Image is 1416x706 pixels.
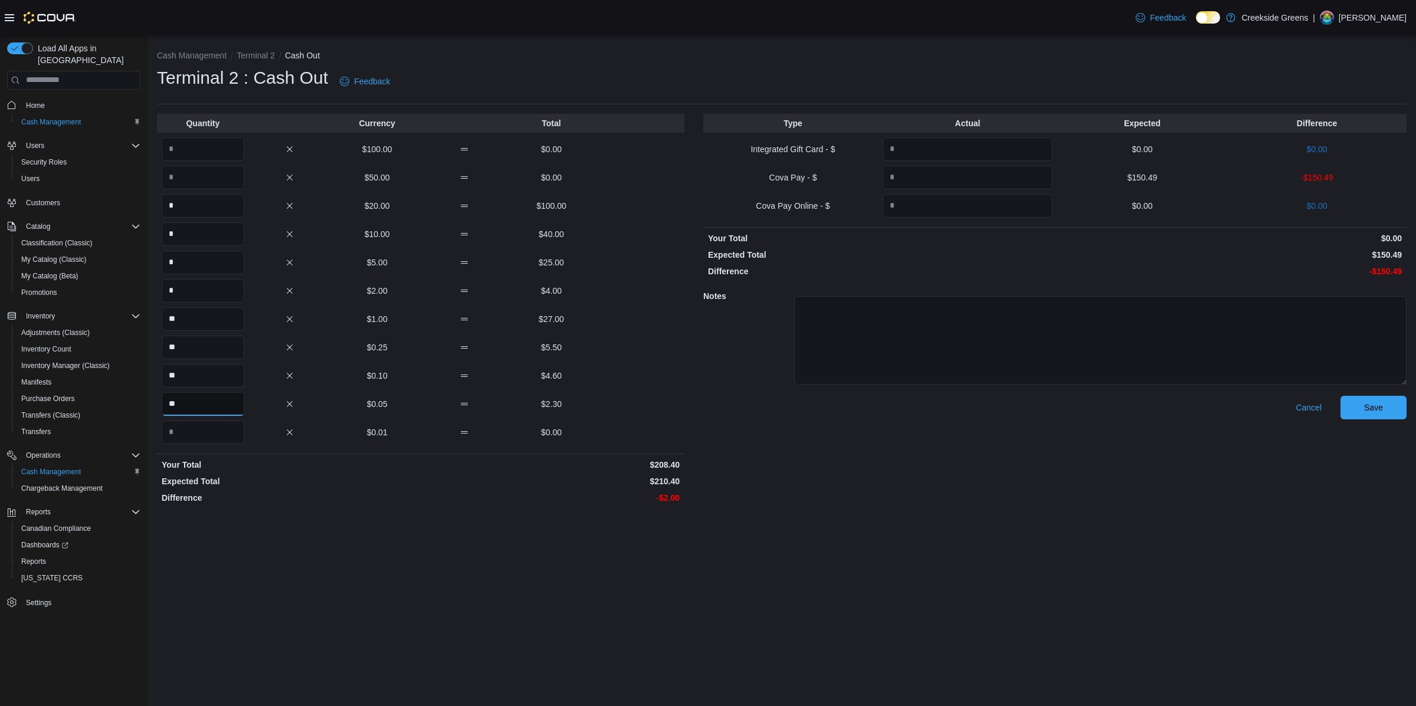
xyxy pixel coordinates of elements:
button: My Catalog (Beta) [12,268,145,284]
p: Cova Pay Online - $ [708,200,878,212]
span: Cancel [1296,402,1322,413]
a: Inventory Manager (Classic) [17,359,114,373]
h1: Terminal 2 : Cash Out [157,66,328,90]
p: Your Total [708,232,1053,244]
span: Catalog [21,219,140,234]
span: Chargeback Management [17,481,140,495]
input: Dark Mode [1196,11,1221,24]
a: Adjustments (Classic) [17,326,94,340]
p: $0.00 [510,426,593,438]
button: Reports [12,553,145,570]
span: Users [21,139,140,153]
p: $10.00 [336,228,418,240]
p: $2.00 [336,285,418,297]
button: Inventory Manager (Classic) [12,357,145,374]
span: Canadian Compliance [17,521,140,536]
span: Manifests [17,375,140,389]
input: Quantity [162,251,244,274]
span: Inventory Count [21,344,71,354]
input: Quantity [162,307,244,331]
span: Inventory [21,309,140,323]
span: Chargeback Management [21,484,103,493]
a: Manifests [17,375,56,389]
input: Quantity [883,194,1053,218]
button: Home [2,97,145,114]
span: My Catalog (Beta) [21,271,78,281]
span: Users [26,141,44,150]
span: Users [21,174,40,183]
button: Reports [21,505,55,519]
span: Manifests [21,377,51,387]
p: $40.00 [510,228,593,240]
p: $25.00 [510,257,593,268]
p: $20.00 [336,200,418,212]
button: Terminal 2 [237,51,275,60]
span: Inventory [26,311,55,321]
span: Transfers [17,425,140,439]
span: Users [17,172,140,186]
input: Quantity [162,194,244,218]
a: Promotions [17,285,62,300]
button: Inventory Count [12,341,145,357]
span: Classification (Classic) [21,238,93,248]
p: $27.00 [510,313,593,325]
button: Users [21,139,49,153]
a: Feedback [1131,6,1191,29]
span: Load All Apps in [GEOGRAPHIC_DATA] [33,42,140,66]
span: Promotions [17,285,140,300]
span: Home [26,101,45,110]
button: Promotions [12,284,145,301]
p: $4.60 [510,370,593,382]
span: Washington CCRS [17,571,140,585]
button: Classification (Classic) [12,235,145,251]
button: Manifests [12,374,145,390]
button: My Catalog (Classic) [12,251,145,268]
p: $100.00 [510,200,593,212]
button: Reports [2,504,145,520]
a: Transfers (Classic) [17,408,85,422]
p: $0.00 [510,143,593,155]
span: Customers [21,195,140,210]
span: Adjustments (Classic) [17,326,140,340]
button: Transfers [12,423,145,440]
span: Catalog [26,222,50,231]
p: $4.00 [510,285,593,297]
button: Users [12,170,145,187]
p: $0.25 [336,341,418,353]
span: Dashboards [17,538,140,552]
span: Inventory Count [17,342,140,356]
p: $150.49 [1057,249,1402,261]
a: Home [21,98,50,113]
p: $210.40 [423,475,680,487]
p: Type [708,117,878,129]
a: Users [17,172,44,186]
span: Purchase Orders [17,392,140,406]
button: Operations [21,448,65,462]
span: Reports [26,507,51,517]
a: Classification (Classic) [17,236,97,250]
a: Cash Management [17,115,86,129]
nav: An example of EuiBreadcrumbs [157,50,1407,64]
span: Operations [21,448,140,462]
input: Quantity [162,279,244,303]
button: Purchase Orders [12,390,145,407]
a: Chargeback Management [17,481,107,495]
button: Chargeback Management [12,480,145,497]
p: $2.30 [510,398,593,410]
p: Difference [1232,117,1402,129]
span: Settings [26,598,51,608]
input: Quantity [162,364,244,388]
button: [US_STATE] CCRS [12,570,145,586]
h5: Notes [703,284,792,308]
span: Feedback [354,75,390,87]
a: Customers [21,196,65,210]
a: Purchase Orders [17,392,80,406]
span: Cash Management [17,465,140,479]
a: Reports [17,554,51,569]
button: Customers [2,194,145,211]
a: Inventory Count [17,342,76,356]
p: $1.00 [336,313,418,325]
a: My Catalog (Beta) [17,269,83,283]
a: [US_STATE] CCRS [17,571,87,585]
p: $0.00 [1057,200,1227,212]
